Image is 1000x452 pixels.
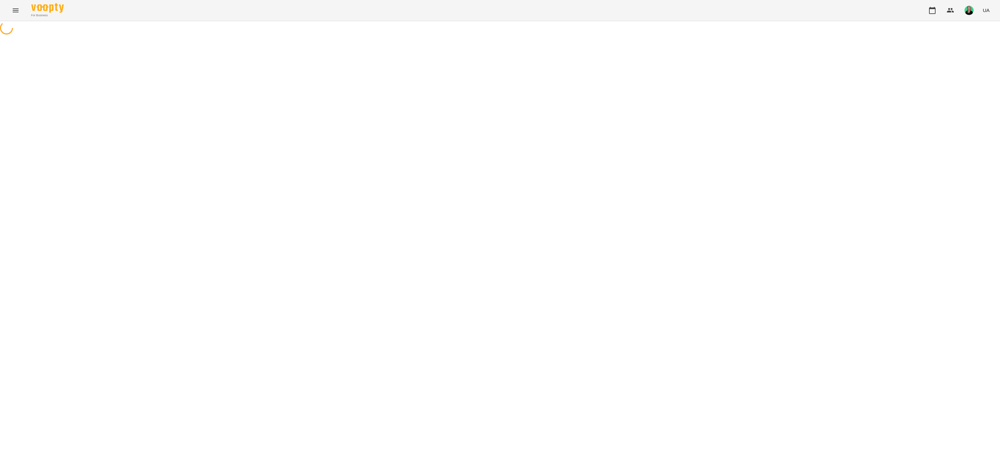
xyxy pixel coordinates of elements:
span: For Business [31,13,64,18]
button: Menu [8,3,23,18]
img: 1f6d48d5277748e278928e082bb47431.png [965,6,974,15]
span: UA [983,7,990,14]
img: Voopty Logo [31,3,64,13]
button: UA [980,4,992,16]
